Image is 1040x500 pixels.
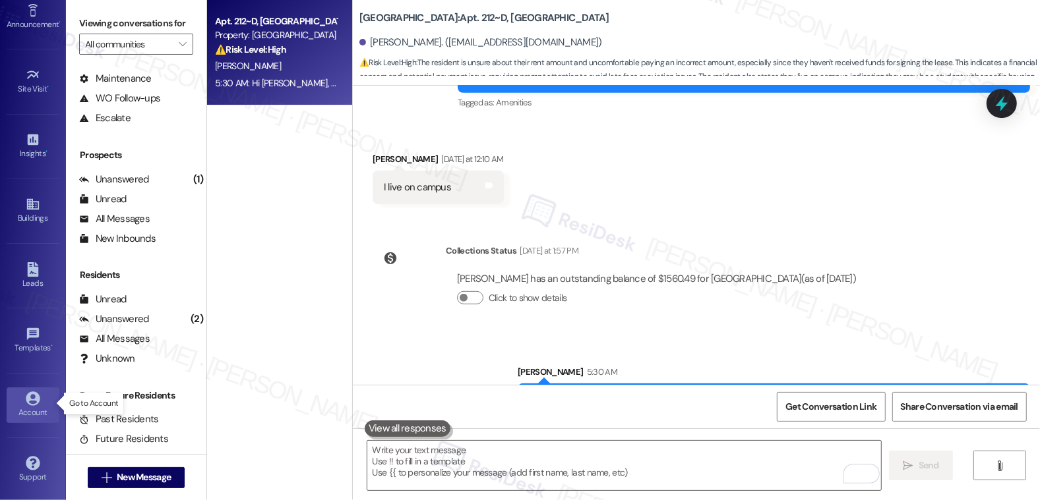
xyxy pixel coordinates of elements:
[79,13,193,34] label: Viewing conversations for
[373,152,504,171] div: [PERSON_NAME]
[359,56,1040,98] span: : The resident is unsure about their rent amount and uncomfortable paying an incorrect amount, es...
[117,470,171,484] span: New Message
[7,258,59,294] a: Leads
[79,352,135,366] div: Unknown
[187,309,206,329] div: (2)
[66,268,206,282] div: Residents
[359,11,609,25] b: [GEOGRAPHIC_DATA]: Apt. 212~D, [GEOGRAPHIC_DATA]
[46,147,47,156] span: •
[516,244,578,258] div: [DATE] at 1:57 PM
[102,472,111,483] i: 
[892,392,1027,422] button: Share Conversation via email
[215,43,286,55] strong: ⚠️ Risk Level: High
[7,452,59,487] a: Support
[215,60,281,72] span: [PERSON_NAME]
[7,64,59,99] a: Site Visit •
[59,18,61,27] span: •
[79,292,127,306] div: Unread
[7,193,59,229] a: Buildings
[785,400,876,414] span: Get Conversation Link
[7,387,59,423] a: Account
[215,14,337,28] div: Apt. 212~D, [GEOGRAPHIC_DATA]
[79,92,160,105] div: WO Follow-ups
[584,365,617,379] div: 5:30 AM
[190,169,206,190] div: (1)
[496,97,532,108] span: Amenities
[384,181,451,194] div: I live on campus
[458,93,1030,112] div: Tagged as:
[79,232,156,246] div: New Inbounds
[179,39,186,49] i: 
[995,460,1005,471] i: 
[69,398,118,409] p: Go to Account
[903,460,913,471] i: 
[457,272,856,286] div: [PERSON_NAME] has an outstanding balance of $1560.49 for [GEOGRAPHIC_DATA] (as of [DATE])
[7,323,59,358] a: Templates •
[489,291,566,305] label: Click to show details
[439,152,504,166] div: [DATE] at 12:10 AM
[79,72,152,86] div: Maintenance
[7,128,59,164] a: Insights •
[51,341,53,350] span: •
[446,244,516,258] div: Collections Status
[88,467,185,488] button: New Message
[518,365,1030,383] div: [PERSON_NAME]
[79,111,131,125] div: Escalate
[79,192,127,206] div: Unread
[215,28,337,42] div: Property: [GEOGRAPHIC_DATA]
[79,173,149,186] div: Unanswered
[359,57,416,68] strong: ⚠️ Risk Level: High
[215,77,691,89] div: 5:30 AM: Hi [PERSON_NAME], apologies for the delayed response. I just wanted to check if you stil...
[79,432,168,446] div: Future Residents
[85,34,172,55] input: All communities
[919,458,939,472] span: Send
[79,312,149,326] div: Unanswered
[359,36,602,49] div: [PERSON_NAME]. ([EMAIL_ADDRESS][DOMAIN_NAME])
[777,392,885,422] button: Get Conversation Link
[79,212,150,226] div: All Messages
[901,400,1018,414] span: Share Conversation via email
[889,451,953,480] button: Send
[66,148,206,162] div: Prospects
[79,332,150,346] div: All Messages
[79,412,159,426] div: Past Residents
[47,82,49,92] span: •
[66,389,206,403] div: Past + Future Residents
[367,441,882,490] textarea: To enrich screen reader interactions, please activate Accessibility in Grammarly extension settings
